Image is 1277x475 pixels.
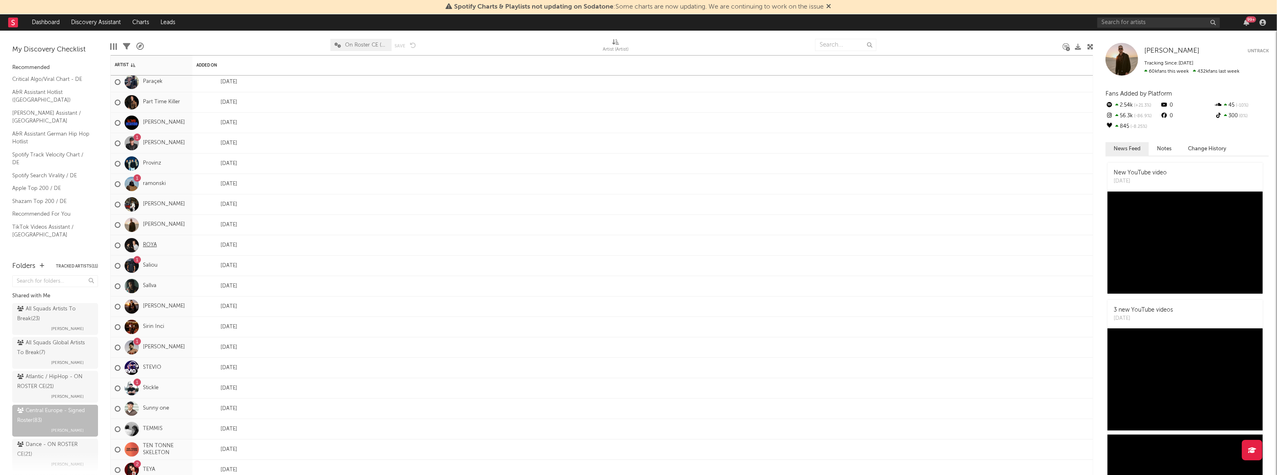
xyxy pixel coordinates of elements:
[143,242,157,249] a: ROYA
[143,426,163,433] a: TEMMIS
[26,14,65,31] a: Dashboard
[17,372,91,392] div: Atlantic / HipHop - ON ROSTER CE ( 21 )
[143,385,158,392] a: Stickle
[455,4,614,10] span: Spotify Charts & Playlists not updating on Sodatone
[17,406,91,426] div: Central Europe - Signed Roster ( 83 )
[196,444,237,454] div: [DATE]
[110,35,117,58] div: Edit Columns
[1105,142,1149,156] button: News Feed
[12,109,90,125] a: [PERSON_NAME] Assistant / [GEOGRAPHIC_DATA]
[12,197,90,206] a: Shazam Top 200 / DE
[603,35,628,58] div: Artist (Artist)
[51,358,84,368] span: [PERSON_NAME]
[196,261,237,270] div: [DATE]
[1235,103,1249,108] span: -10 %
[143,160,161,167] a: Provinz
[143,303,185,310] a: [PERSON_NAME]
[196,342,237,352] div: [DATE]
[196,281,237,291] div: [DATE]
[196,424,237,434] div: [DATE]
[196,220,237,230] div: [DATE]
[196,138,237,148] div: [DATE]
[1105,111,1160,121] div: 56.3k
[345,42,388,48] span: On Roster CE (Artists Only)
[1144,47,1199,54] span: [PERSON_NAME]
[196,179,237,189] div: [DATE]
[12,303,98,335] a: All Squads Artists To Break(23)[PERSON_NAME]
[12,405,98,437] a: Central Europe - Signed Roster(83)[PERSON_NAME]
[123,35,130,58] div: Filters
[1097,18,1220,28] input: Search for artists
[1144,61,1193,66] span: Tracking Since: [DATE]
[827,4,831,10] span: Dismiss
[51,459,84,469] span: [PERSON_NAME]
[127,14,155,31] a: Charts
[1244,19,1249,26] button: 99+
[115,62,176,67] div: Artist
[1144,47,1199,55] a: [PERSON_NAME]
[1160,111,1214,121] div: 0
[12,337,98,369] a: All Squads Global Artists To Break(7)[PERSON_NAME]
[1238,114,1248,118] span: 0 %
[1133,114,1152,118] span: -86.9 %
[1114,177,1167,185] div: [DATE]
[196,322,237,332] div: [DATE]
[815,39,876,51] input: Search...
[1114,306,1173,314] div: 3 new YouTube videos
[1149,142,1180,156] button: Notes
[1105,121,1160,132] div: 845
[1144,69,1239,74] span: 432k fans last week
[196,118,237,127] div: [DATE]
[12,184,90,193] a: Apple Top 200 / DE
[196,465,237,475] div: [DATE]
[394,44,405,48] button: Save
[143,364,161,371] a: STEVIO
[12,223,90,239] a: TikTok Videos Assistant / [GEOGRAPHIC_DATA]
[143,344,185,351] a: [PERSON_NAME]
[1215,100,1269,111] div: 45
[51,324,84,334] span: [PERSON_NAME]
[56,264,98,268] button: Tracked Artists(11)
[12,45,98,55] div: My Discovery Checklist
[1215,111,1269,121] div: 300
[65,14,127,31] a: Discovery Assistant
[12,291,98,301] div: Shared with Me
[1105,100,1160,111] div: 2.54k
[136,35,144,58] div: A&R Pipeline
[12,371,98,403] a: Atlantic / HipHop - ON ROSTER CE(21)[PERSON_NAME]
[196,158,237,168] div: [DATE]
[51,392,84,401] span: [PERSON_NAME]
[143,405,169,412] a: Sunny one
[1114,314,1173,323] div: [DATE]
[143,119,185,126] a: [PERSON_NAME]
[143,221,185,228] a: [PERSON_NAME]
[143,443,188,457] a: TEN TONNE SKELETON
[12,439,98,471] a: Dance - ON ROSTER CE(21)[PERSON_NAME]
[155,14,181,31] a: Leads
[196,383,237,393] div: [DATE]
[12,261,36,271] div: Folders
[1248,47,1269,55] button: Untrack
[1160,100,1214,111] div: 0
[196,63,225,68] div: Added On
[1105,91,1172,97] span: Fans Added by Platform
[1129,125,1147,129] span: -8.25 %
[1133,103,1151,108] span: +21.3 %
[12,63,98,73] div: Recommended
[12,150,90,167] a: Spotify Track Velocity Chart / DE
[196,240,237,250] div: [DATE]
[143,466,155,473] a: TEYA
[196,404,237,413] div: [DATE]
[12,275,98,287] input: Search for folders...
[1180,142,1235,156] button: Change History
[1114,169,1167,177] div: New YouTube video
[455,4,824,10] span: : Some charts are now updating. We are continuing to work on the issue
[143,323,164,330] a: Sirin Inci
[12,88,90,105] a: A&R Assistant Hotlist ([GEOGRAPHIC_DATA])
[12,129,90,146] a: A&R Assistant German Hip Hop Hotlist
[12,75,90,84] a: Critical Algo/Viral Chart - DE
[51,426,84,435] span: [PERSON_NAME]
[143,283,156,290] a: Sallva
[17,304,91,324] div: All Squads Artists To Break ( 23 )
[1144,69,1189,74] span: 60k fans this week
